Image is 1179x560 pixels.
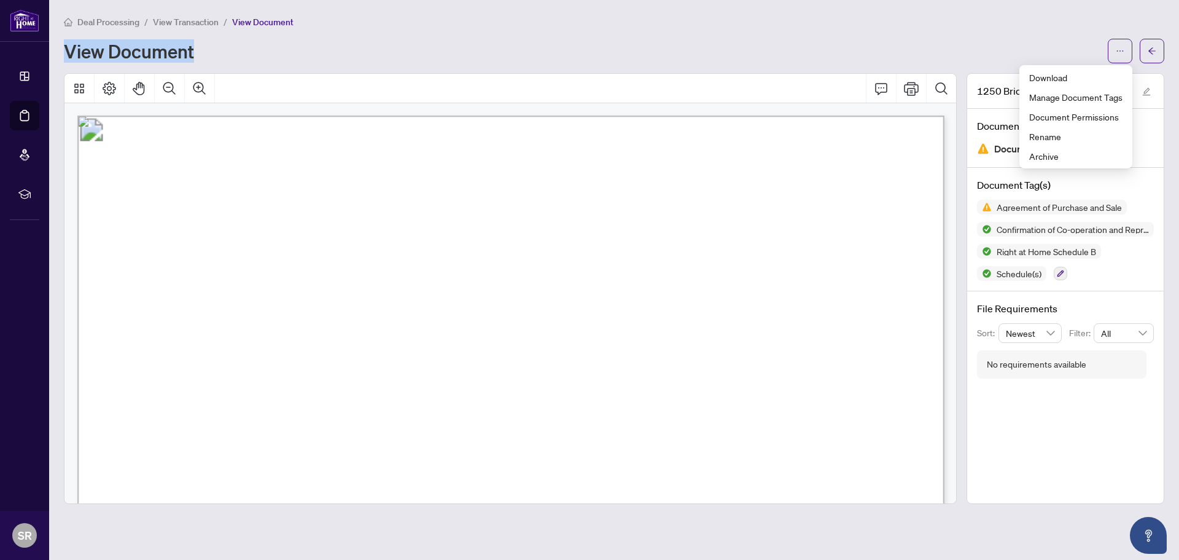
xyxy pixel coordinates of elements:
img: Status Icon [977,244,992,259]
span: 1250 Bridletowne Circle 901 Accepted Offer Co-op Schedule B C.pdf [977,84,1130,98]
span: Confirmation of Co-operation and Representation—Buyer/Seller [992,225,1154,234]
li: / [224,15,227,29]
h1: View Document [64,41,194,61]
button: Open asap [1130,517,1167,554]
p: Filter: [1069,326,1094,340]
img: logo [10,9,39,32]
span: Newest [1006,324,1055,342]
span: Right at Home Schedule B [992,247,1101,256]
span: Agreement of Purchase and Sale [992,203,1127,211]
h4: Document Tag(s) [977,178,1154,192]
span: Document Needs Work [994,141,1096,157]
p: Sort: [977,326,998,340]
span: Schedule(s) [992,269,1046,278]
h4: File Requirements [977,301,1154,316]
li: / [144,15,148,29]
span: Download [1029,71,1123,84]
span: Document Permissions [1029,110,1123,124]
span: arrow-left [1148,47,1156,55]
span: ellipsis [1116,47,1124,55]
span: View Transaction [153,17,219,28]
h4: Document Status [977,119,1154,133]
span: View Document [232,17,294,28]
span: Rename [1029,130,1123,143]
div: No requirements available [987,358,1086,371]
span: Archive [1029,149,1123,163]
span: Deal Processing [77,17,139,28]
span: SR [18,527,32,544]
img: Document Status [977,143,989,155]
img: Status Icon [977,266,992,281]
span: Manage Document Tags [1029,90,1123,104]
span: All [1101,324,1146,342]
img: Status Icon [977,222,992,237]
span: edit [1142,87,1151,96]
img: Status Icon [977,200,992,215]
span: home [64,18,72,26]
